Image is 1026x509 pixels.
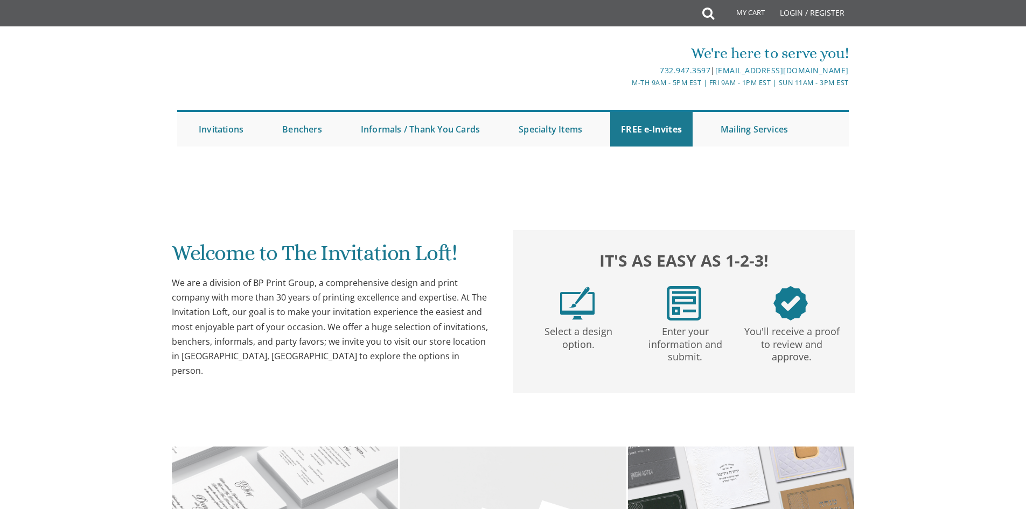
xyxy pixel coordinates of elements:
[710,112,799,147] a: Mailing Services
[402,77,849,88] div: M-Th 9am - 5pm EST | Fri 9am - 1pm EST | Sun 11am - 3pm EST
[508,112,593,147] a: Specialty Items
[667,286,701,320] img: step2.png
[172,241,492,273] h1: Welcome to The Invitation Loft!
[560,286,595,320] img: step1.png
[660,65,710,75] a: 732.947.3597
[271,112,333,147] a: Benchers
[715,65,849,75] a: [EMAIL_ADDRESS][DOMAIN_NAME]
[741,320,843,364] p: You'll receive a proof to review and approve.
[402,43,849,64] div: We're here to serve you!
[527,320,630,351] p: Select a design option.
[402,64,849,77] div: |
[350,112,491,147] a: Informals / Thank You Cards
[634,320,736,364] p: Enter your information and submit.
[524,248,844,273] h2: It's as easy as 1-2-3!
[773,286,808,320] img: step3.png
[172,276,492,378] div: We are a division of BP Print Group, a comprehensive design and print company with more than 30 y...
[188,112,254,147] a: Invitations
[610,112,693,147] a: FREE e-Invites
[713,1,772,28] a: My Cart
